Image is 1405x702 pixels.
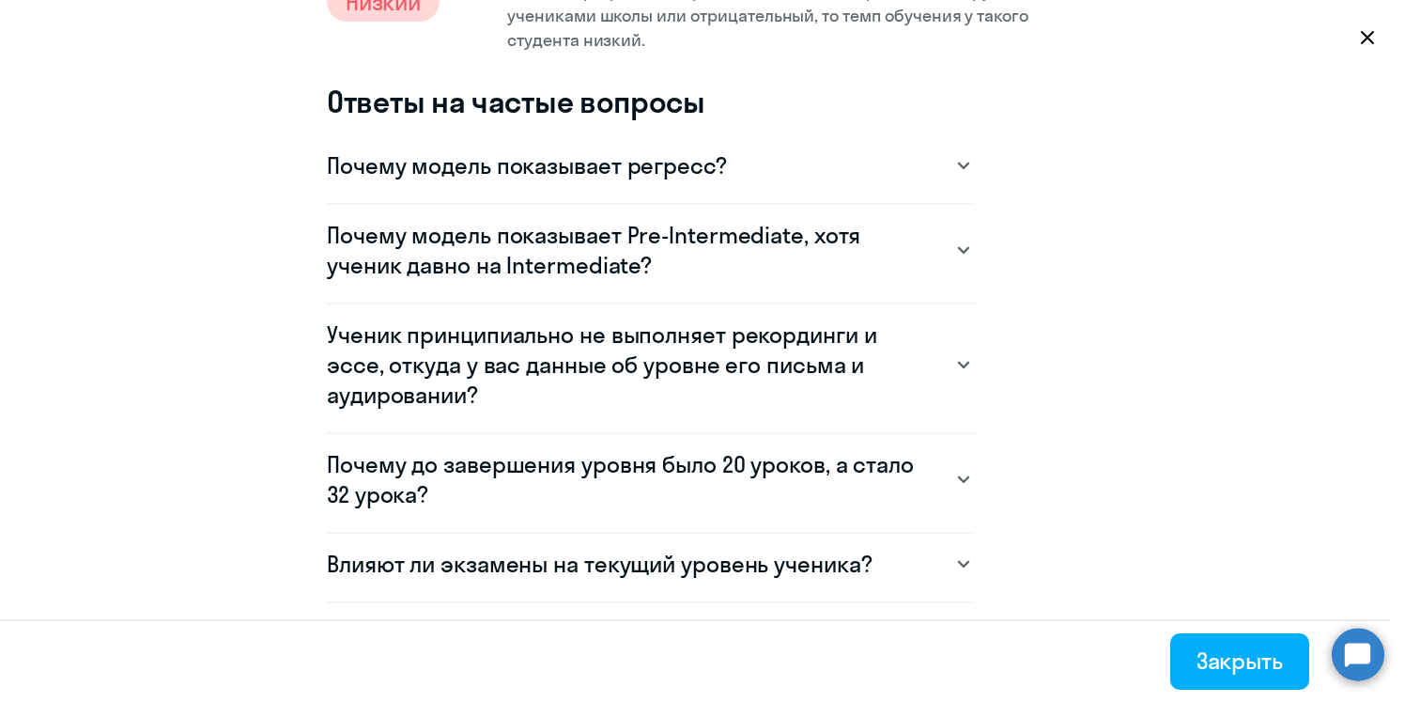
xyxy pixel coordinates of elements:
[327,549,872,579] h3: Влияют ли экзамены на текущий уровень ученика?
[327,449,937,509] h3: Почему до завершения уровня было 20 уроков, а стало 32 урока?
[327,83,1078,120] h2: Ответы на частые вопросы
[327,150,727,180] h3: Почему модель показывает регресс?
[327,220,937,280] h3: Почему модель показывает Pre-Intermediate, хотя ученик давно на Intermediate?
[1197,646,1283,676] div: Закрыть
[327,320,937,410] h3: Ученик принципиально не выполняет рекординги и эссе, откуда у вас данные об уровне его письма и а...
[1170,633,1309,690] button: Закрыть
[327,618,937,679] h3: Как учитываются корпоративные и личные уроки сотрудника?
